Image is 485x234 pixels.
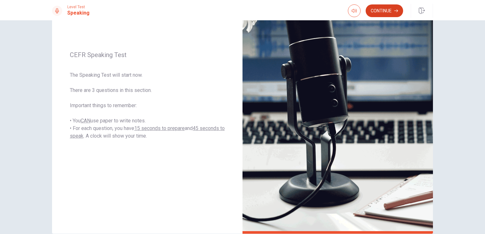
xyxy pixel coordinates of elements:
u: CAN [81,118,90,124]
h1: Speaking [67,9,90,17]
span: The Speaking Test will start now. There are 3 questions in this section. Important things to reme... [70,71,225,140]
span: CEFR Speaking Test [70,51,225,59]
span: Level Test [67,5,90,9]
button: Continue [366,4,403,17]
u: 15 seconds to prepare [134,125,185,131]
